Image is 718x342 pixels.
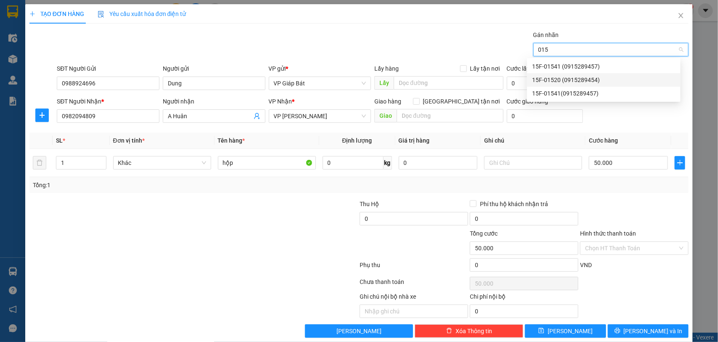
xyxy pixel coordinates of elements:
div: 15F-01520 (0915289454) [527,73,681,87]
input: Nhập ghi chú [360,305,468,318]
span: delete [446,328,452,334]
button: [PERSON_NAME] [305,324,413,338]
button: plus [35,109,49,122]
div: Người gửi [163,64,265,73]
div: 15F-01541(0915289457) [527,87,681,100]
div: VP gửi [269,64,371,73]
span: VND [580,262,592,268]
span: [GEOGRAPHIC_DATA] tận nơi [420,97,503,106]
span: [PERSON_NAME] và In [624,326,683,336]
div: 15F-01541(0915289457) [532,89,676,98]
span: 15H-06438 (0915289460) [35,47,67,60]
label: Gán nhãn [533,32,559,38]
input: VD: Bàn, Ghế [218,156,316,170]
span: [PERSON_NAME] [336,326,382,336]
button: delete [33,156,46,170]
span: Số 939 Giải Phóng (Đối diện Ga Giáp Bát) [29,17,74,37]
span: Khác [118,156,206,169]
span: VP Quán Toan [274,110,366,122]
div: Phụ thu [359,260,469,275]
span: Lấy [374,76,394,90]
div: 15F-01541 (0915289457) [527,60,681,73]
div: Ghi chú nội bộ nhà xe [360,292,468,305]
img: logo [4,27,23,57]
div: Chưa thanh toán [359,277,469,292]
span: plus [675,159,685,166]
span: Định lượng [342,137,372,144]
span: VP Nhận [269,98,292,105]
button: save[PERSON_NAME] [525,324,606,338]
div: SĐT Người Gửi [57,64,159,73]
span: Xóa Thông tin [456,326,492,336]
span: Giao hàng [374,98,401,105]
input: Ghi Chú [484,156,582,170]
input: Dọc đường [397,109,503,122]
label: Cước lấy hàng [507,65,545,72]
span: SL [56,137,63,144]
span: Tổng cước [470,230,498,237]
input: Cước lấy hàng [507,77,583,90]
span: 19003239 [40,39,62,45]
span: save [538,328,544,334]
span: user-add [254,113,260,119]
span: Giá trị hàng [399,137,430,144]
span: Yêu cầu xuất hóa đơn điện tử [98,11,186,17]
span: Phí thu hộ khách nhận trả [477,199,551,209]
span: plus [29,11,35,17]
input: 0 [399,156,478,170]
span: Thu Hộ [360,201,379,207]
span: [PERSON_NAME] [548,326,593,336]
span: Đơn vị tính [113,137,145,144]
div: Người nhận [163,97,265,106]
button: Close [669,4,693,28]
span: printer [615,328,620,334]
span: Tên hàng [218,137,245,144]
button: deleteXóa Thông tin [415,324,523,338]
div: Chi phí nội bộ [470,292,578,305]
div: Tổng: 1 [33,180,278,190]
label: Cước giao hàng [507,98,548,105]
input: Dọc đường [394,76,503,90]
span: Lấy hàng [374,65,399,72]
span: Giao [374,109,397,122]
span: GB09250105 [79,42,122,51]
span: close [678,12,684,19]
input: Cước giao hàng [507,109,583,123]
span: plus [36,112,48,119]
div: 15F-01520 (0915289454) [532,75,676,85]
th: Ghi chú [481,133,586,149]
label: Hình thức thanh toán [580,230,636,237]
span: VP Giáp Bát [274,77,366,90]
span: kg [384,156,392,170]
div: SĐT Người Nhận [57,97,159,106]
span: Kết Đoàn [29,5,72,16]
div: 15F-01541 (0915289457) [532,62,676,71]
button: plus [675,156,685,170]
span: TẠO ĐƠN HÀNG [29,11,84,17]
strong: PHIẾU GỬI HÀNG [30,61,72,80]
input: Gán nhãn [538,45,550,55]
span: Lấy tận nơi [467,64,503,73]
span: Cước hàng [589,137,618,144]
button: printer[PERSON_NAME] và In [608,324,689,338]
img: icon [98,11,104,18]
